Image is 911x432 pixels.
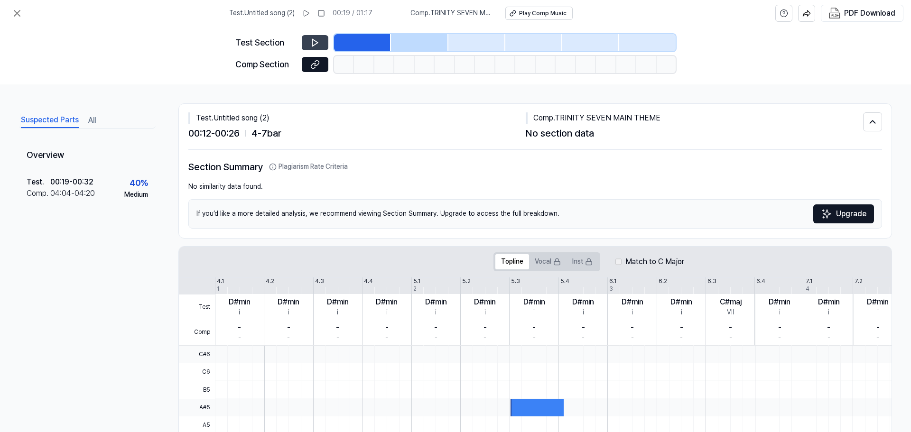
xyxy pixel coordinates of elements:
[266,277,274,285] div: 4.2
[188,126,240,141] span: 00:12 - 00:26
[855,277,863,285] div: 7.2
[670,296,692,308] div: D#min
[828,308,829,317] div: i
[435,308,437,317] div: i
[269,162,348,172] button: Plagiarism Rate Criteria
[251,126,281,141] span: 4 - 7 bar
[505,7,573,20] button: Play Comp Music
[729,333,732,343] div: -
[813,204,874,223] button: Upgrade
[229,9,295,18] span: Test . Untitled song (2)
[532,322,536,333] div: -
[829,8,840,19] img: PDF Download
[821,208,832,220] img: Sparkles
[806,285,809,293] div: 4
[876,333,879,343] div: -
[867,296,889,308] div: D#min
[474,296,496,308] div: D#min
[756,277,765,285] div: 6.4
[235,58,296,72] div: Comp Section
[622,296,643,308] div: D#min
[239,308,240,317] div: i
[413,277,420,285] div: 5.1
[780,9,788,18] svg: help
[769,296,790,308] div: D#min
[179,399,215,416] span: A#5
[484,308,486,317] div: i
[707,277,716,285] div: 6.3
[609,285,613,293] div: 3
[625,256,684,267] label: Match to C Major
[681,308,682,317] div: i
[21,113,79,128] button: Suspected Parts
[727,308,734,317] div: VII
[526,112,863,124] div: Comp . TRINITY SEVEN MAIN THEME
[495,254,529,269] button: Topline
[385,322,389,333] div: -
[88,113,96,128] button: All
[827,333,830,343] div: -
[364,277,373,285] div: 4.4
[526,126,863,141] div: No section data
[179,381,215,398] span: B5
[288,308,289,317] div: i
[188,159,882,175] h2: Section Summary
[336,322,339,333] div: -
[462,277,471,285] div: 5.2
[385,333,388,343] div: -
[27,176,50,188] div: Test .
[582,333,585,343] div: -
[572,296,594,308] div: D#min
[609,277,616,285] div: 6.1
[877,308,879,317] div: i
[238,333,241,343] div: -
[315,277,324,285] div: 4.3
[124,190,148,200] div: Medium
[327,296,349,308] div: D#min
[287,322,290,333] div: -
[813,204,874,223] a: SparklesUpgrade
[778,333,781,343] div: -
[778,322,781,333] div: -
[376,296,398,308] div: D#min
[188,182,882,192] div: No similarity data found.
[876,322,880,333] div: -
[435,333,437,343] div: -
[336,333,339,343] div: -
[720,296,742,308] div: C#maj
[188,199,882,229] div: If you’d like a more detailed analysis, we recommend viewing Section Summary. Upgrade to access t...
[19,142,156,170] div: Overview
[425,296,447,308] div: D#min
[631,322,634,333] div: -
[278,296,299,308] div: D#min
[217,285,219,293] div: 1
[511,277,520,285] div: 5.3
[827,5,897,21] button: PDF Download
[729,322,732,333] div: -
[818,296,840,308] div: D#min
[188,112,526,124] div: Test . Untitled song (2)
[844,7,895,19] div: PDF Download
[680,333,683,343] div: -
[560,277,569,285] div: 5.4
[235,36,296,50] div: Test Section
[483,322,487,333] div: -
[179,294,215,320] span: Test
[337,308,338,317] div: i
[802,9,811,18] img: share
[410,9,494,18] span: Comp . TRINITY SEVEN MAIN THEME
[529,254,567,269] button: Vocal
[779,308,781,317] div: i
[582,322,585,333] div: -
[523,296,545,308] div: D#min
[50,176,93,188] div: 00:19 - 00:32
[632,308,633,317] div: i
[827,322,830,333] div: -
[583,308,584,317] div: i
[287,333,290,343] div: -
[519,9,567,18] div: Play Comp Music
[775,5,792,22] button: help
[659,277,667,285] div: 6.2
[434,322,437,333] div: -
